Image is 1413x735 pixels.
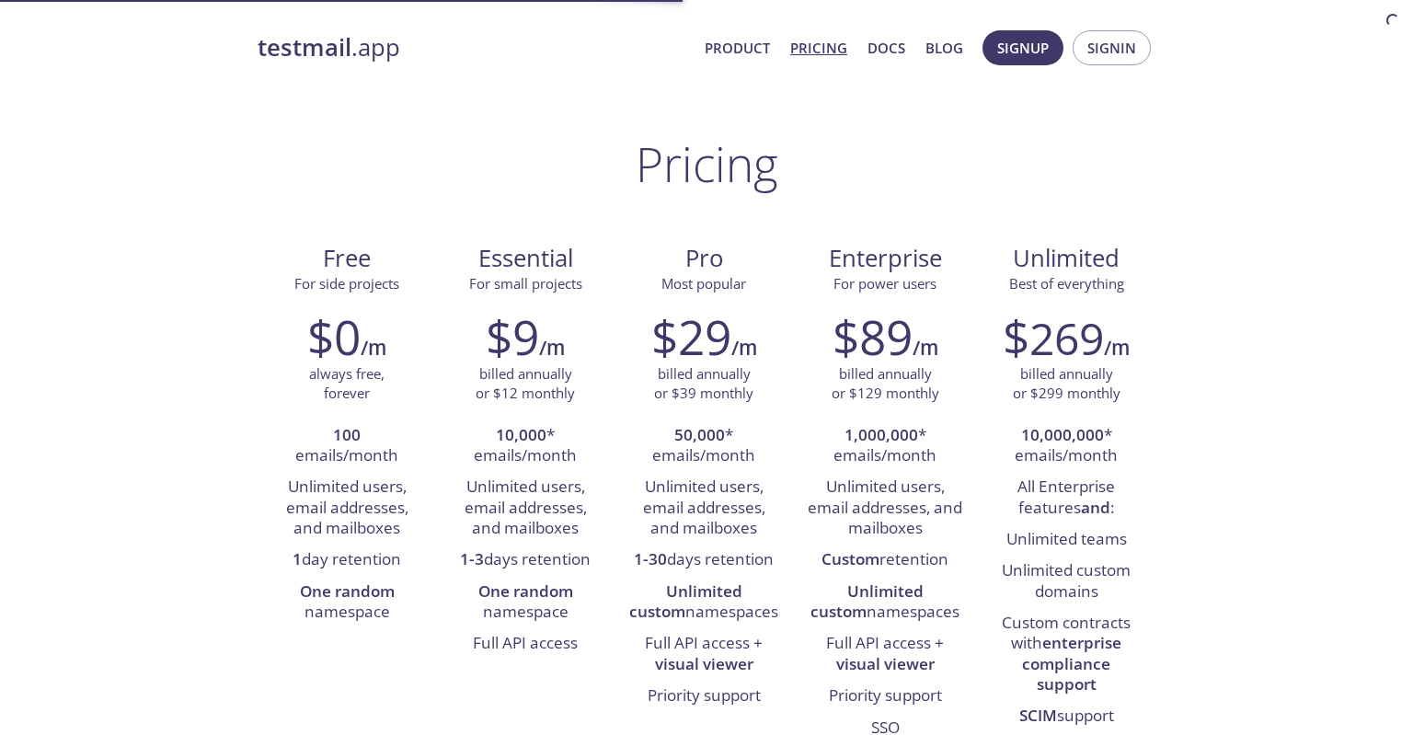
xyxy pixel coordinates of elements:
[628,420,779,473] li: * emails/month
[293,548,302,569] strong: 1
[628,681,779,712] li: Priority support
[486,309,539,364] h2: $9
[833,309,913,364] h2: $89
[629,243,778,274] span: Pro
[1009,274,1124,293] span: Best of everything
[844,424,918,445] strong: 1,000,000
[808,243,962,274] span: Enterprise
[1029,308,1104,368] span: 269
[833,274,936,293] span: For power users
[450,472,601,545] li: Unlimited users, email addresses, and mailboxes
[258,31,351,63] strong: testmail
[655,653,753,674] strong: visual viewer
[832,364,939,404] p: billed annually or $129 monthly
[450,420,601,473] li: * emails/month
[333,424,361,445] strong: 100
[731,332,757,363] h6: /m
[651,309,731,364] h2: $29
[807,545,963,576] li: retention
[836,653,935,674] strong: visual viewer
[271,577,422,629] li: namespace
[807,472,963,545] li: Unlimited users, email addresses, and mailboxes
[628,628,779,681] li: Full API access +
[450,628,601,660] li: Full API access
[991,472,1142,524] li: All Enterprise features :
[451,243,600,274] span: Essential
[450,577,601,629] li: namespace
[628,577,779,629] li: namespaces
[807,577,963,629] li: namespaces
[997,36,1049,60] span: Signup
[1073,30,1151,65] button: Signin
[821,548,879,569] strong: Custom
[991,524,1142,556] li: Unlimited teams
[496,424,546,445] strong: 10,000
[469,274,582,293] span: For small projects
[991,701,1142,732] li: support
[628,472,779,545] li: Unlimited users, email addresses, and mailboxes
[1013,364,1120,404] p: billed annually or $299 monthly
[1087,36,1136,60] span: Signin
[478,580,573,602] strong: One random
[810,580,924,622] strong: Unlimited custom
[1081,497,1110,518] strong: and
[476,364,575,404] p: billed annually or $12 monthly
[258,32,690,63] a: testmail.app
[628,545,779,576] li: days retention
[925,36,963,60] a: Blog
[807,420,963,473] li: * emails/month
[271,420,422,473] li: emails/month
[867,36,905,60] a: Docs
[807,681,963,712] li: Priority support
[913,332,938,363] h6: /m
[991,420,1142,473] li: * emails/month
[705,36,770,60] a: Product
[1021,424,1104,445] strong: 10,000,000
[539,332,565,363] h6: /m
[271,472,422,545] li: Unlimited users, email addresses, and mailboxes
[309,364,385,404] p: always free, forever
[807,628,963,681] li: Full API access +
[991,556,1142,608] li: Unlimited custom domains
[300,580,395,602] strong: One random
[271,545,422,576] li: day retention
[661,274,746,293] span: Most popular
[1013,242,1120,274] span: Unlimited
[460,548,484,569] strong: 1-3
[1019,705,1057,726] strong: SCIM
[294,274,399,293] span: For side projects
[790,36,847,60] a: Pricing
[629,580,742,622] strong: Unlimited custom
[674,424,725,445] strong: 50,000
[982,30,1063,65] button: Signup
[634,548,667,569] strong: 1-30
[1003,309,1104,364] h2: $
[1104,332,1130,363] h6: /m
[636,136,778,191] h1: Pricing
[654,364,753,404] p: billed annually or $39 monthly
[450,545,601,576] li: days retention
[1022,632,1121,695] strong: enterprise compliance support
[272,243,421,274] span: Free
[361,332,386,363] h6: /m
[307,309,361,364] h2: $0
[991,608,1142,701] li: Custom contracts with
